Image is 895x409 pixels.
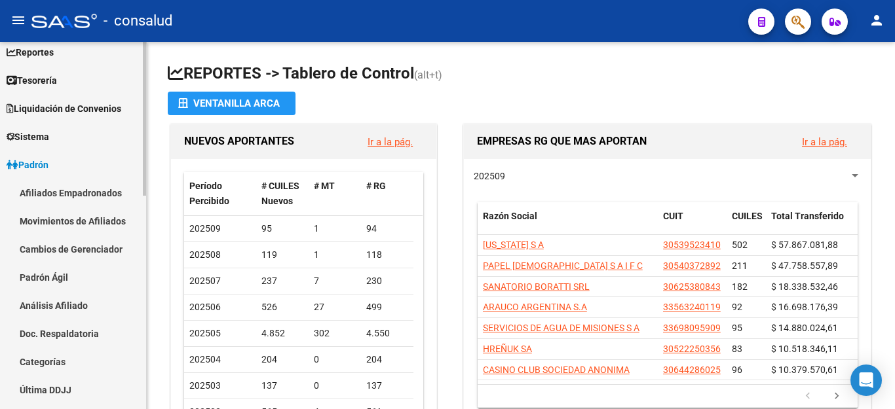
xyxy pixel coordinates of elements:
span: 202508 [189,249,221,260]
span: SERVICIOS DE AGUA DE MISIONES S A [483,323,639,333]
span: $ 14.880.024,61 [771,323,838,333]
div: 137 [261,378,303,393]
span: 211 [732,260,748,271]
span: (alt+t) [414,69,442,81]
button: Ir a la pág. [791,130,858,154]
span: 502 [732,240,748,250]
div: 4.852 [261,326,303,341]
span: Liquidación de Convenios [7,101,121,116]
div: 119 [261,247,303,262]
span: Tesorería [7,73,57,88]
datatable-header-cell: # RG [361,172,413,215]
div: 27 [314,300,356,315]
h1: REPORTES -> Tablero de Control [168,63,874,86]
span: 202509 [189,223,221,234]
span: Sistema [7,130,49,144]
span: $ 10.379.570,61 [771,365,838,375]
span: $ 18.338.532,46 [771,281,838,292]
span: 30540372892 [663,260,721,271]
span: 30539523410 [663,240,721,250]
datatable-header-cell: Período Percibido [184,172,256,215]
div: 95 [261,221,303,236]
div: 230 [366,274,408,289]
span: # CUILES Nuevos [261,181,299,206]
span: 30644286025 [663,365,721,375]
span: Total Transferido [771,211,844,221]
div: 204 [366,352,408,367]
div: Open Intercom Messenger [850,365,882,396]
span: 30625380843 [663,281,721,292]
datatable-header-cell: # MT [309,172,361,215]
div: 94 [366,221,408,236]
span: 95 [732,323,742,333]
span: 96 [732,365,742,375]
span: $ 57.867.081,88 [771,240,838,250]
button: Ir a la pág. [357,130,423,154]
datatable-header-cell: CUILES [727,202,766,245]
span: 202503 [189,380,221,391]
span: Razón Social [483,211,537,221]
span: HREÑUK SA [483,344,532,354]
span: CUILES [732,211,763,221]
mat-icon: menu [10,12,26,28]
span: 202509 [474,171,505,181]
span: $ 10.518.346,11 [771,344,838,354]
span: CASINO CLUB SOCIEDAD ANONIMA [483,365,630,375]
span: EMPRESAS RG QUE MAS APORTAN [477,135,647,147]
a: Ir a la pág. [802,136,847,148]
div: 0 [314,378,356,393]
div: 4.550 [366,326,408,341]
div: 237 [261,274,303,289]
span: 202506 [189,302,221,312]
span: 202504 [189,354,221,365]
span: $ 16.698.176,39 [771,302,838,312]
div: 118 [366,247,408,262]
span: 92 [732,302,742,312]
span: ARAUCO ARGENTINA S.A [483,302,587,312]
div: 302 [314,326,356,341]
span: 182 [732,281,748,292]
span: # RG [366,181,386,191]
div: 1 [314,247,356,262]
datatable-header-cell: Total Transferido [766,202,858,245]
datatable-header-cell: Razón Social [478,202,658,245]
span: 33563240119 [663,302,721,312]
div: 0 [314,352,356,367]
span: PAPEL [DEMOGRAPHIC_DATA] S A I F C [483,260,643,271]
span: Reportes [7,45,54,60]
div: 1 [314,221,356,236]
a: go to next page [824,389,849,404]
datatable-header-cell: CUIT [658,202,727,245]
div: Ventanilla ARCA [178,92,285,115]
datatable-header-cell: # CUILES Nuevos [256,172,309,215]
span: 83 [732,344,742,354]
span: Padrón [7,158,48,172]
div: 499 [366,300,408,315]
div: 204 [261,352,303,367]
span: NUEVOS APORTANTES [184,135,294,147]
span: SANATORIO BORATTI SRL [483,281,590,292]
span: # MT [314,181,335,191]
span: CUIT [663,211,683,221]
div: 137 [366,378,408,393]
span: Período Percibido [189,181,229,206]
mat-icon: person [869,12,885,28]
span: 202507 [189,276,221,286]
a: go to previous page [795,389,820,404]
button: Ventanilla ARCA [168,92,295,115]
span: 33698095909 [663,323,721,333]
span: 202505 [189,328,221,338]
div: 526 [261,300,303,315]
span: 30522250356 [663,344,721,354]
span: [US_STATE] S A [483,240,544,250]
a: Ir a la pág. [368,136,413,148]
div: 7 [314,274,356,289]
span: - consalud [104,7,172,35]
span: $ 47.758.557,89 [771,260,838,271]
